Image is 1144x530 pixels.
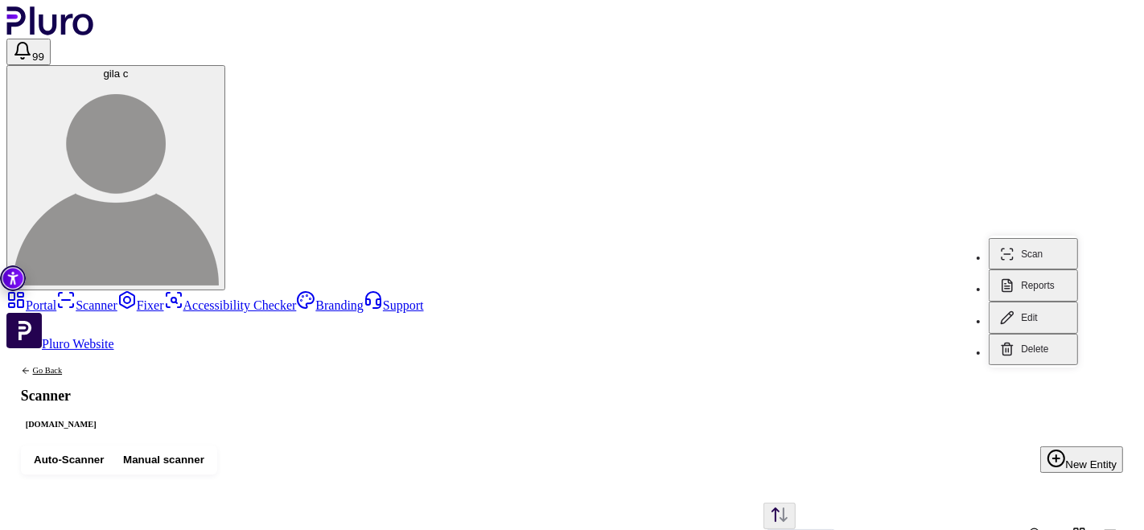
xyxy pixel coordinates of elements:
a: Logo [6,24,94,38]
span: gila c [103,68,128,80]
div: [DOMAIN_NAME] [21,418,101,431]
button: New Entity [1040,446,1124,473]
span: 99 [32,51,44,63]
aside: Sidebar menu [6,290,1138,351]
button: gila cgila c [6,65,225,290]
h1: Scanner [21,389,101,404]
a: Portal [6,298,56,312]
button: Open notifications, you have 128 new notifications [6,39,51,65]
span: Auto-Scanner [34,453,104,467]
button: Reports [989,269,1078,302]
button: Delete [989,334,1078,366]
a: Branding [296,298,364,312]
button: Edit [989,302,1078,334]
button: Change sorting direction [763,503,796,529]
button: Scan [989,238,1078,270]
img: gila c [13,80,219,286]
a: Fixer [117,298,164,312]
button: Manual scanner [113,450,213,471]
a: Accessibility Checker [164,298,297,312]
span: Manual scanner [123,453,204,467]
a: Scanner [56,298,117,312]
a: Open Pluro Website [6,337,114,351]
a: Support [364,298,424,312]
button: Auto-Scanner [24,450,113,471]
a: Back to previous screen [21,366,101,376]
